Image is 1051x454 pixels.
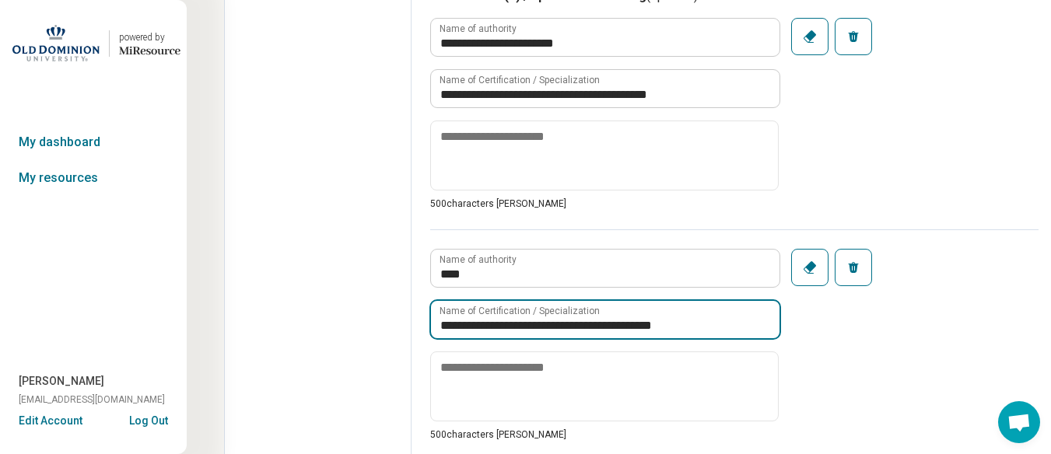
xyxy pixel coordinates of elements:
[998,401,1040,443] div: Open chat
[440,75,600,85] label: Name of Certification / Specialization
[440,255,517,264] label: Name of authority
[440,306,600,316] label: Name of Certification / Specialization
[19,373,104,389] span: [PERSON_NAME]
[430,428,779,442] p: 500 characters [PERSON_NAME]
[6,25,180,62] a: Old Dominion Universitypowered by
[440,24,517,33] label: Name of authority
[19,413,82,429] button: Edit Account
[19,393,165,407] span: [EMAIL_ADDRESS][DOMAIN_NAME]
[12,25,100,62] img: Old Dominion University
[129,413,168,425] button: Log Out
[430,197,779,211] p: 500 characters [PERSON_NAME]
[119,30,180,44] div: powered by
